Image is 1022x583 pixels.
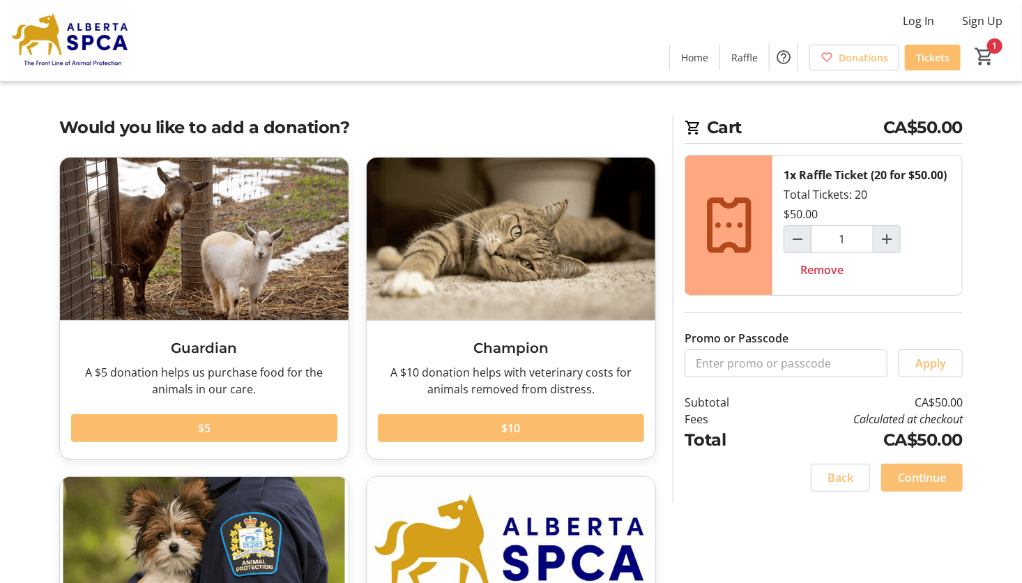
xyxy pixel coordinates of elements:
span: Log In [903,13,934,29]
td: Total [685,427,765,453]
img: Alberta SPCA's Logo [8,6,132,75]
div: A $5 donation helps us purchase food for the animals in our care. [71,364,337,397]
h2: Cart [685,115,963,144]
button: Decrement by one [784,226,811,252]
button: Log In [892,10,945,32]
span: Raffle [731,50,758,65]
input: Raffle Ticket (20 for $50.00) Quantity [811,225,874,253]
label: Promo or Passcode [685,330,788,347]
h3: Guardian [71,338,337,358]
button: Apply [899,349,963,377]
a: Donations [809,45,899,70]
div: Total Tickets: 20 [772,156,962,295]
span: $10 [502,420,521,437]
a: Tickets [905,45,961,70]
span: CA$50.00 [883,115,963,140]
button: Help [770,43,798,71]
button: Cart [972,44,997,69]
div: A $10 donation helps with veterinary costs for animals removed from distress. [378,364,644,397]
span: Donations [839,50,888,65]
input: Enter promo or passcode [685,349,887,377]
button: Increment by one [874,226,900,252]
img: Champion [367,158,655,320]
span: Continue [898,469,946,486]
span: $5 [198,420,211,437]
button: $10 [378,414,644,442]
button: Sign Up [951,10,1014,32]
button: Back [811,464,870,492]
div: $50.00 [784,206,818,222]
td: Fees [685,411,765,427]
td: Subtotal [685,394,765,411]
button: Continue [881,464,963,492]
span: Remove [800,262,844,278]
span: Back [827,469,853,486]
a: Home [670,45,719,70]
span: Apply [915,355,946,372]
span: Tickets [916,50,949,65]
td: CA$50.00 [765,394,963,411]
button: Remove [784,256,860,284]
td: Calculated at checkout [765,411,963,427]
button: $5 [71,414,337,442]
td: CA$50.00 [765,427,963,453]
a: Raffle [720,45,769,70]
span: Sign Up [962,13,1002,29]
h3: Champion [378,338,644,358]
h2: Would you like to add a donation? [59,115,656,140]
span: Home [681,50,708,65]
div: 1x Raffle Ticket (20 for $50.00) [784,167,947,183]
img: Guardian [60,158,349,320]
